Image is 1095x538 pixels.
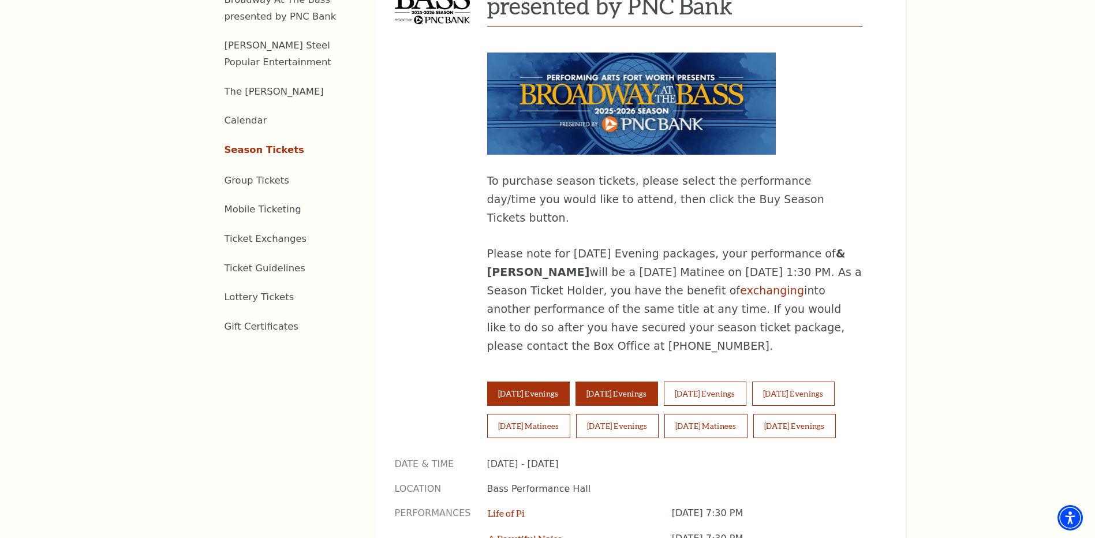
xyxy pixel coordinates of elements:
p: [DATE] 7:30 PM [672,507,871,532]
a: Season Tickets [225,144,304,155]
button: [DATE] Evenings [576,414,659,438]
a: exchanging [740,284,804,297]
button: [DATE] Evenings [752,382,835,406]
button: [DATE] Matinees [664,414,748,438]
p: Bass Performance Hall [487,483,871,495]
a: Group Tickets [225,175,289,186]
a: Life of Pi [488,507,525,518]
button: [DATE] Evenings [575,382,658,406]
button: [DATE] Evenings [664,382,746,406]
a: Lottery Tickets [225,292,294,302]
a: Ticket Guidelines [225,263,305,274]
button: [DATE] Evenings [487,382,570,406]
p: [DATE] - [DATE] [487,458,871,470]
a: Calendar [225,115,267,126]
a: The [PERSON_NAME] [225,86,324,97]
p: Date & Time [395,458,470,470]
a: [PERSON_NAME] Steel Popular Entertainment [225,40,331,68]
p: Location [395,483,470,495]
button: [DATE] Matinees [487,414,570,438]
a: Ticket Exchanges [225,233,307,244]
p: To purchase season tickets, please select the performance day/time you would like to attend, then... [487,172,862,227]
button: [DATE] Evenings [753,414,836,438]
a: Mobile Ticketing [225,204,301,215]
p: Please note for [DATE] Evening packages, your performance of will be a [DATE] Matinee on [DATE] 1... [487,245,862,356]
img: To purchase season tickets, please select the performance day/time you would like to attend, then... [487,53,776,155]
div: Accessibility Menu [1057,505,1083,530]
a: Gift Certificates [225,321,298,332]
